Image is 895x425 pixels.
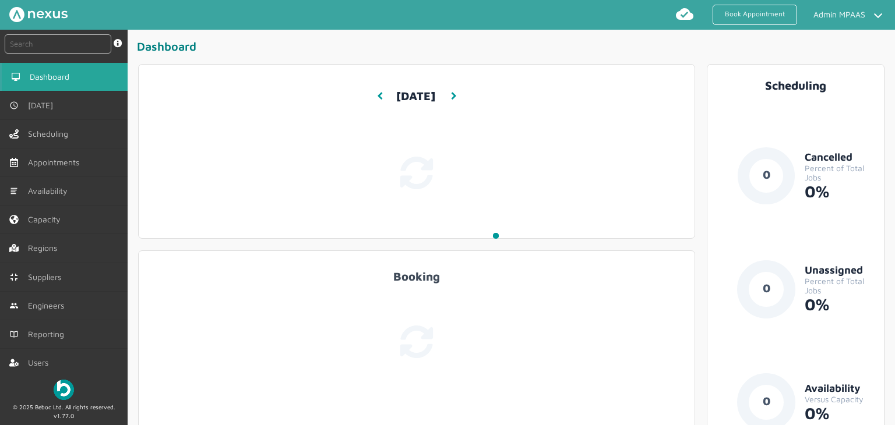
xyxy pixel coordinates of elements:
img: scheduling-left-menu.svg [9,129,19,139]
img: md-book.svg [9,330,19,339]
img: md-people.svg [9,301,19,310]
span: Capacity [28,215,65,224]
img: md-contract.svg [9,272,19,282]
span: Engineers [28,301,69,310]
span: Dashboard [30,72,74,82]
img: capacity-left-menu.svg [9,215,19,224]
img: md-cloud-done.svg [675,5,694,23]
a: Book Appointment [713,5,797,25]
span: Reporting [28,330,69,339]
span: Availability [28,186,72,196]
img: Beboc Logo [54,380,74,400]
img: appointments-left-menu.svg [9,158,19,167]
span: Appointments [28,158,84,167]
img: Nexus [9,7,68,22]
span: Users [28,358,53,367]
span: Regions [28,243,62,253]
img: md-list.svg [9,186,19,196]
span: Scheduling [28,129,73,139]
img: user-left-menu.svg [9,358,19,367]
img: md-time.svg [9,101,19,110]
span: [DATE] [28,101,58,110]
img: md-desktop.svg [11,72,20,82]
span: Suppliers [28,272,66,282]
img: regions.left-menu.svg [9,243,19,253]
input: Search by: Ref, PostCode, MPAN, MPRN, Account, Customer [5,34,111,54]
